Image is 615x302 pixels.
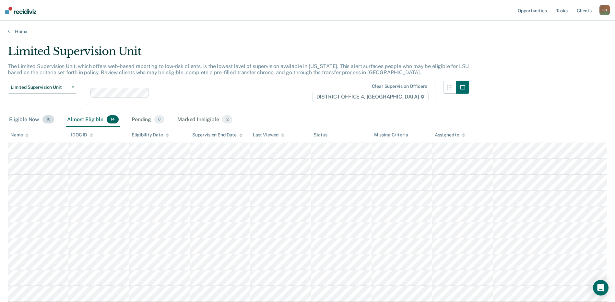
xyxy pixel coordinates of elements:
div: Assigned to [435,132,465,138]
div: Clear supervision officers [372,84,427,89]
span: 2 [222,115,232,124]
div: Last Viewed [253,132,284,138]
div: Almost Eligible14 [66,113,120,127]
p: The Limited Supervision Unit, which offers web-based reporting to low-risk clients, is the lowest... [8,63,469,75]
div: B B [599,5,610,15]
div: Name [10,132,29,138]
div: Limited Supervision Unit [8,45,469,63]
div: IDOC ID [71,132,93,138]
div: Status [313,132,327,138]
span: Limited Supervision Unit [11,85,69,90]
span: 0 [154,115,164,124]
div: Pending0 [130,113,166,127]
img: Recidiviz [5,7,36,14]
div: Eligible Now10 [8,113,55,127]
span: 10 [42,115,54,124]
div: Supervision End Date [192,132,242,138]
div: Missing Criteria [374,132,408,138]
div: Eligibility Date [132,132,169,138]
button: Limited Supervision Unit [8,81,77,94]
div: Marked Ineligible2 [176,113,234,127]
span: DISTRICT OFFICE 4, [GEOGRAPHIC_DATA] [312,92,429,102]
span: 14 [107,115,119,124]
button: BB [599,5,610,15]
a: Home [8,29,607,34]
div: Open Intercom Messenger [593,280,609,296]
